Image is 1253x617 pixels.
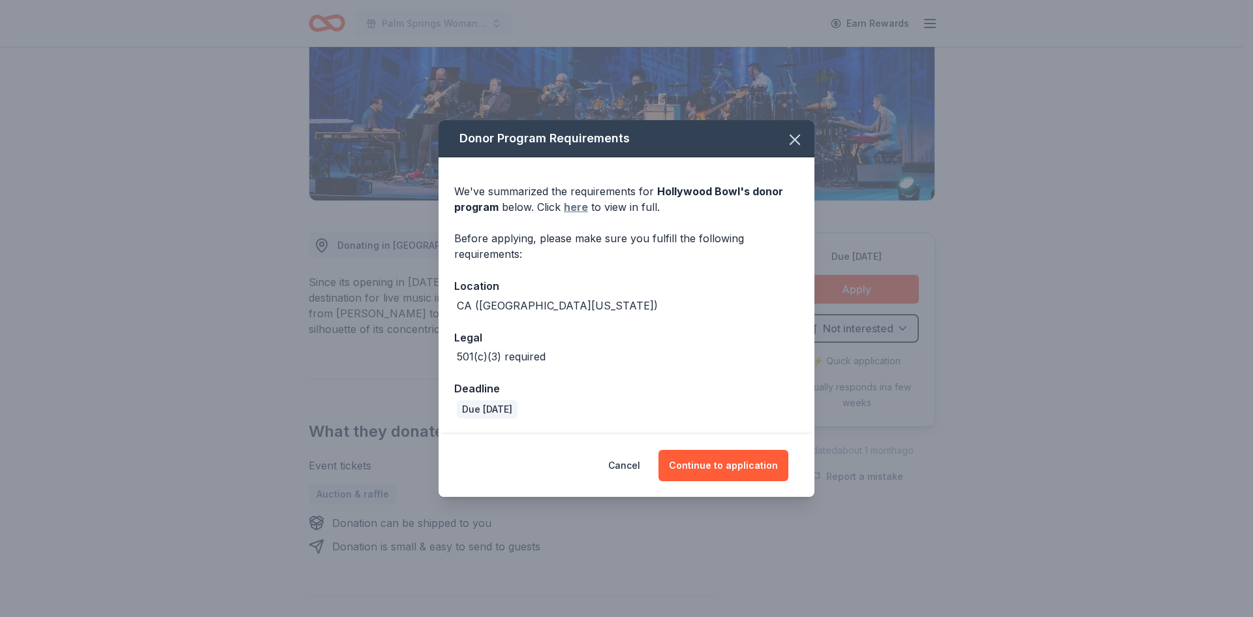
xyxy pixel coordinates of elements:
div: CA ([GEOGRAPHIC_DATA][US_STATE]) [457,298,658,313]
div: Due [DATE] [457,400,518,419]
div: 501(c)(3) required [457,349,546,364]
div: We've summarized the requirements for below. Click to view in full. [454,183,799,215]
button: Cancel [608,450,640,481]
a: here [564,199,588,215]
div: Location [454,277,799,294]
div: Legal [454,329,799,346]
div: Before applying, please make sure you fulfill the following requirements: [454,230,799,262]
div: Donor Program Requirements [439,120,814,157]
button: Continue to application [658,450,788,481]
div: Deadline [454,380,799,397]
